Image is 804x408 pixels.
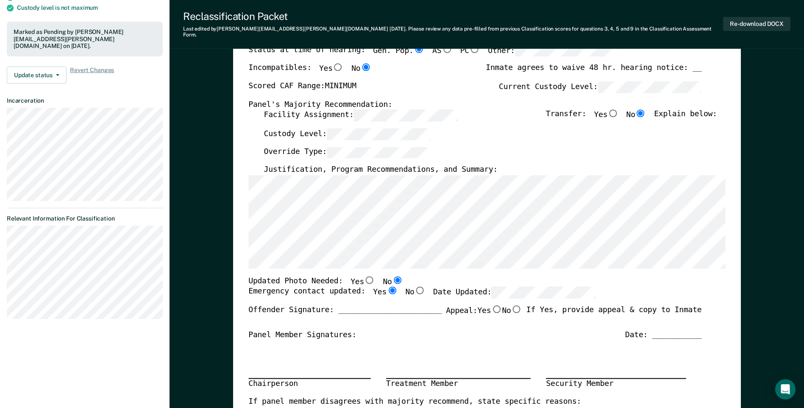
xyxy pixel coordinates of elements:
label: No [626,109,646,121]
button: Re-download DOCX [723,17,790,31]
dt: Incarceration [7,97,163,104]
div: Last edited by [PERSON_NAME][EMAIL_ADDRESS][PERSON_NAME][DOMAIN_NAME] . Please review any data pr... [183,26,723,38]
input: No [360,64,371,71]
label: Yes [351,276,375,287]
div: Offender Signature: _______________________ If Yes, provide appeal & copy to Inmate [248,305,701,330]
label: PC [460,45,480,56]
input: No [414,287,425,294]
label: Yes [594,109,618,121]
div: Chairperson [248,378,370,389]
div: Treatment Member [386,378,531,389]
label: Justification, Program Recommendations, and Summary: [264,165,498,175]
label: No [351,64,371,75]
div: Open Intercom Messenger [775,379,796,400]
label: Current Custody Level: [499,81,701,92]
div: Inmate agrees to waive 48 hr. hearing notice: __ [486,64,701,81]
div: Panel Member Signatures: [248,330,356,340]
span: [DATE] [389,26,406,32]
input: Gen. Pop. [413,45,424,53]
div: Updated Photo Needed: [248,276,403,287]
button: Update status [7,67,67,84]
input: No [392,276,403,284]
div: Incompatibles: [248,64,371,81]
label: Yes [373,287,398,298]
input: AS [441,45,452,53]
div: Security Member [546,378,686,389]
label: Override Type: [264,146,431,158]
label: Other: [488,45,619,56]
label: If panel member disagrees with majority recommend, state specific reasons: [248,397,581,407]
div: Transfer: Explain below: [546,109,717,128]
input: No [511,305,522,313]
label: Appeal: [446,305,522,323]
input: Yes [607,109,618,117]
label: No [502,305,522,316]
input: PC [469,45,480,53]
label: AS [432,45,452,56]
div: Panel's Majority Recommendation: [248,100,701,110]
input: Other: [515,45,619,56]
label: Date Updated: [433,287,595,298]
input: Yes [332,64,343,71]
span: maximum [71,4,98,11]
label: Yes [477,305,502,316]
input: Custody Level: [327,128,431,140]
label: Yes [319,64,344,75]
div: Reclassification Packet [183,10,723,22]
input: No [635,109,646,117]
label: No [383,276,403,287]
input: Yes [387,287,398,294]
input: Date Updated: [492,287,595,298]
div: Date: ___________ [625,330,701,340]
div: Status at time of hearing: [248,45,619,64]
input: Facility Assignment: [353,109,457,121]
label: Gen. Pop. [373,45,425,56]
span: Revert Changes [70,67,114,84]
label: Scored CAF Range: MINIMUM [248,81,356,92]
input: Yes [491,305,502,313]
label: No [405,287,425,298]
input: Current Custody Level: [598,81,701,92]
dt: Relevant Information For Classification [7,215,163,222]
label: Custody Level: [264,128,431,140]
div: Emergency contact updated: [248,287,595,305]
input: Override Type: [327,146,431,158]
label: Facility Assignment: [264,109,457,121]
div: Custody level is not [17,4,163,11]
div: Marked as Pending by [PERSON_NAME][EMAIL_ADDRESS][PERSON_NAME][DOMAIN_NAME] on [DATE]. [14,28,156,50]
input: Yes [364,276,375,284]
